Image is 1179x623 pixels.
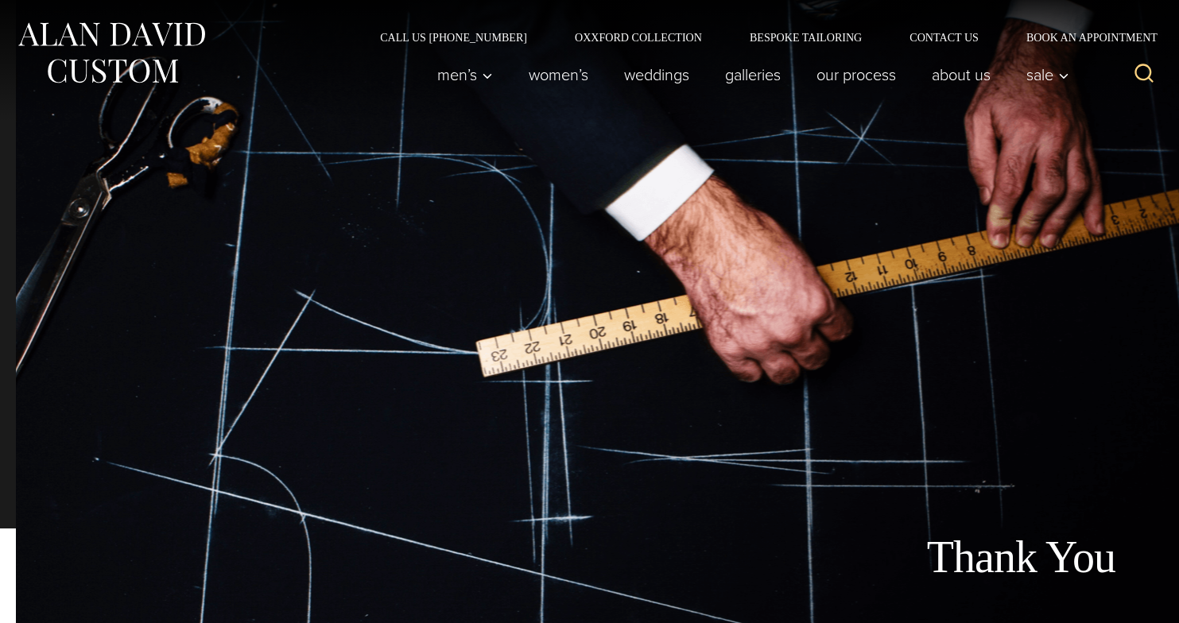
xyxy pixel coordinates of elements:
a: Book an Appointment [1003,32,1163,43]
a: About Us [914,59,1009,91]
a: Bespoke Tailoring [726,32,886,43]
span: Sale [1026,67,1069,83]
nav: Primary Navigation [420,59,1078,91]
a: Contact Us [886,32,1003,43]
a: Call Us [PHONE_NUMBER] [356,32,551,43]
button: View Search Form [1125,56,1163,94]
h1: Thank You [762,531,1115,584]
a: weddings [607,59,708,91]
a: Galleries [708,59,799,91]
a: Oxxford Collection [551,32,726,43]
nav: Secondary Navigation [356,32,1163,43]
a: Women’s [511,59,607,91]
img: Alan David Custom [16,17,207,88]
span: Men’s [437,67,493,83]
a: Our Process [799,59,914,91]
